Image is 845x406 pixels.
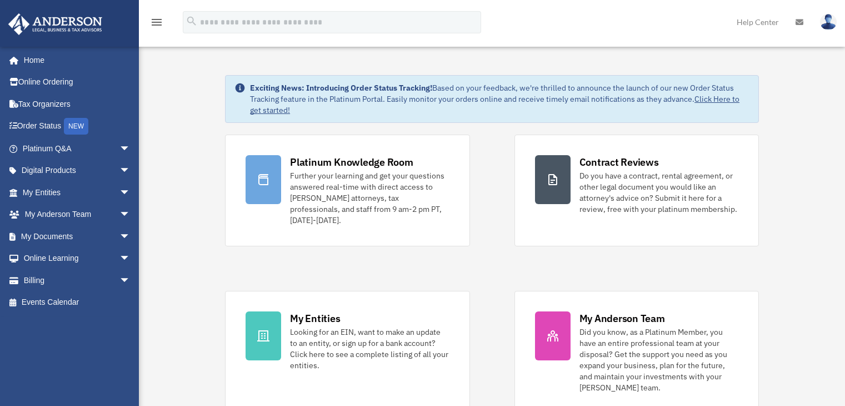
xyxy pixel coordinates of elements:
img: User Pic [820,14,837,30]
a: menu [150,19,163,29]
div: My Anderson Team [579,311,665,325]
span: arrow_drop_down [119,181,142,204]
div: Contract Reviews [579,155,659,169]
span: arrow_drop_down [119,269,142,292]
span: arrow_drop_down [119,137,142,160]
a: My Anderson Teamarrow_drop_down [8,204,147,226]
div: Did you know, as a Platinum Member, you have an entire professional team at your disposal? Get th... [579,326,738,393]
div: Looking for an EIN, want to make an update to an entity, or sign up for a bank account? Click her... [290,326,449,371]
a: Billingarrow_drop_down [8,269,147,291]
a: Home [8,49,142,71]
span: arrow_drop_down [119,204,142,226]
span: arrow_drop_down [119,225,142,248]
a: Platinum Q&Aarrow_drop_down [8,137,147,160]
div: My Entities [290,311,340,325]
span: arrow_drop_down [119,160,142,182]
img: Anderson Advisors Platinum Portal [5,13,106,35]
div: Based on your feedback, we're thrilled to announce the launch of our new Order Status Tracking fe... [250,82,749,116]
a: Online Learningarrow_drop_down [8,247,147,270]
a: Contract Reviews Do you have a contract, rental agreement, or other legal document you would like... [514,135,759,246]
a: Tax Organizers [8,93,147,115]
div: Do you have a contract, rental agreement, or other legal document you would like an attorney's ad... [579,170,738,215]
a: My Entitiesarrow_drop_down [8,181,147,204]
i: search [186,15,198,27]
a: Digital Productsarrow_drop_down [8,160,147,182]
strong: Exciting News: Introducing Order Status Tracking! [250,83,432,93]
a: Platinum Knowledge Room Further your learning and get your questions answered real-time with dire... [225,135,469,246]
a: My Documentsarrow_drop_down [8,225,147,247]
a: Order StatusNEW [8,115,147,138]
span: arrow_drop_down [119,247,142,270]
div: NEW [64,118,88,135]
i: menu [150,16,163,29]
div: Platinum Knowledge Room [290,155,413,169]
a: Click Here to get started! [250,94,739,115]
div: Further your learning and get your questions answered real-time with direct access to [PERSON_NAM... [290,170,449,226]
a: Online Ordering [8,71,147,93]
a: Events Calendar [8,291,147,314]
